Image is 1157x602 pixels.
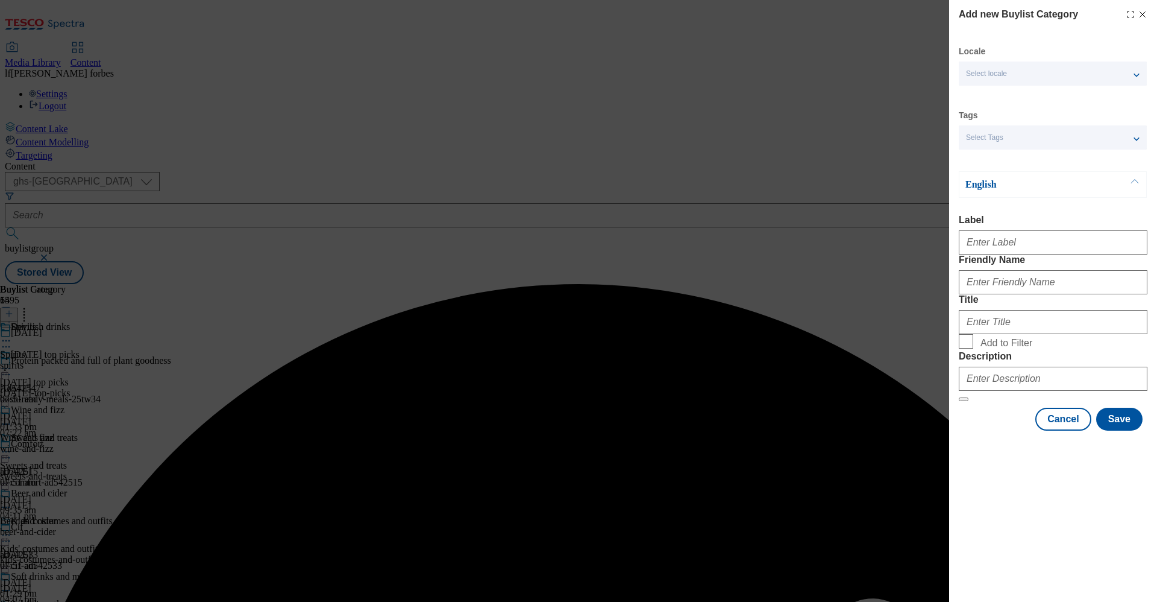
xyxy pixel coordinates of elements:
[959,230,1147,255] input: Enter Label
[959,215,1147,226] label: Label
[959,255,1147,265] label: Friendly Name
[1096,408,1143,431] button: Save
[980,338,1032,349] span: Add to Filter
[966,69,1007,78] span: Select locale
[959,310,1147,334] input: Enter Title
[959,367,1147,391] input: Enter Description
[959,294,1147,305] label: Title
[959,112,978,119] label: Tags
[965,179,1092,191] p: English
[959,62,1147,86] button: Select locale
[1035,408,1091,431] button: Cancel
[966,133,1003,142] span: Select Tags
[959,270,1147,294] input: Enter Friendly Name
[959,125,1147,150] button: Select Tags
[959,351,1147,362] label: Description
[959,7,1078,22] h4: Add new Buylist Category
[959,48,985,55] label: Locale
